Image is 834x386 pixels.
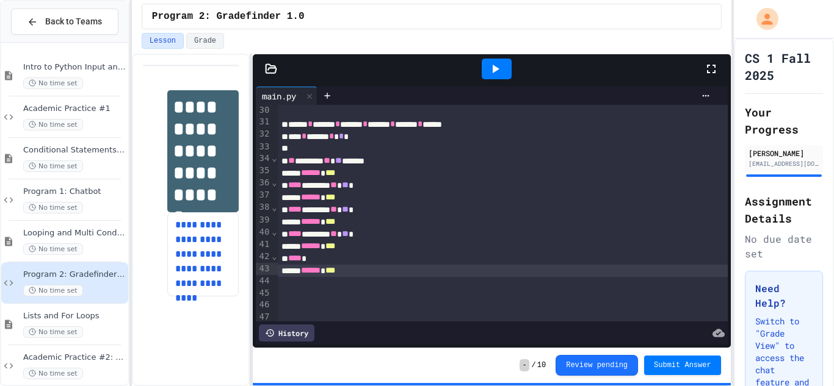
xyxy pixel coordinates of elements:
[749,159,819,168] div: [EMAIL_ADDRESS][DOMAIN_NAME]
[256,104,271,116] div: 30
[256,177,271,189] div: 36
[23,368,83,379] span: No time set
[23,145,126,155] span: Conditional Statements and Formatting Strings and Numbers
[654,360,711,370] span: Submit Answer
[256,90,302,102] div: main.py
[271,251,277,261] span: Fold line
[23,352,126,363] span: Academic Practice #2: Lists
[256,263,271,275] div: 43
[11,9,118,35] button: Back to Teams
[532,360,536,370] span: /
[23,311,126,321] span: Lists and For Loops
[271,227,277,237] span: Fold line
[256,128,271,140] div: 32
[256,238,271,251] div: 41
[142,33,184,49] button: Lesson
[755,281,813,310] h3: Need Help?
[23,270,126,280] span: Program 2: Gradefinder 1.0
[256,201,271,213] div: 38
[23,187,126,197] span: Program 1: Chatbot
[152,9,305,24] span: Program 2: Gradefinder 1.0
[256,275,271,287] div: 44
[256,299,271,311] div: 46
[23,202,83,213] span: No time set
[745,193,823,227] h2: Assignment Details
[256,152,271,165] div: 34
[23,104,126,114] span: Academic Practice #1
[259,324,314,341] div: History
[23,243,83,255] span: No time set
[520,359,529,371] span: -
[749,148,819,159] div: [PERSON_NAME]
[271,153,277,163] span: Fold line
[256,189,271,201] div: 37
[23,160,83,172] span: No time set
[186,33,224,49] button: Grade
[556,355,638,376] button: Review pending
[256,87,317,105] div: main.py
[256,226,271,238] div: 40
[23,285,83,296] span: No time set
[256,311,271,323] div: 47
[256,251,271,263] div: 42
[23,62,126,73] span: Intro to Python Input and output
[745,232,823,261] div: No due date set
[256,141,271,153] div: 33
[271,177,277,187] span: Fold line
[23,228,126,238] span: Looping and Multi Conditions
[23,77,83,89] span: No time set
[745,104,823,138] h2: Your Progress
[271,202,277,212] span: Fold line
[256,116,271,128] div: 31
[45,15,102,28] span: Back to Teams
[256,165,271,177] div: 35
[23,326,83,338] span: No time set
[644,356,721,375] button: Submit Answer
[23,119,83,130] span: No time set
[256,214,271,226] div: 39
[537,360,546,370] span: 10
[745,49,823,84] h1: CS 1 Fall 2025
[256,287,271,299] div: 45
[744,5,781,33] div: My Account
